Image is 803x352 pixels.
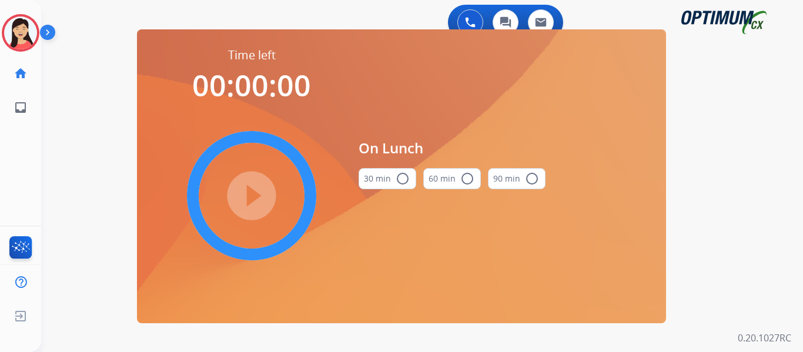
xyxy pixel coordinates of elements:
[525,172,539,186] mat-icon: radio_button_unchecked
[423,168,481,189] button: 60 min
[192,65,311,105] span: 00:00:00
[359,138,546,159] span: On Lunch
[460,172,474,186] mat-icon: radio_button_unchecked
[4,16,37,49] img: avatar
[396,172,410,186] mat-icon: radio_button_unchecked
[14,66,28,81] mat-icon: home
[359,168,416,189] button: 30 min
[488,168,546,189] button: 90 min
[14,100,28,115] mat-icon: inbox
[738,331,791,345] p: 0.20.1027RC
[228,47,276,63] span: Time left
